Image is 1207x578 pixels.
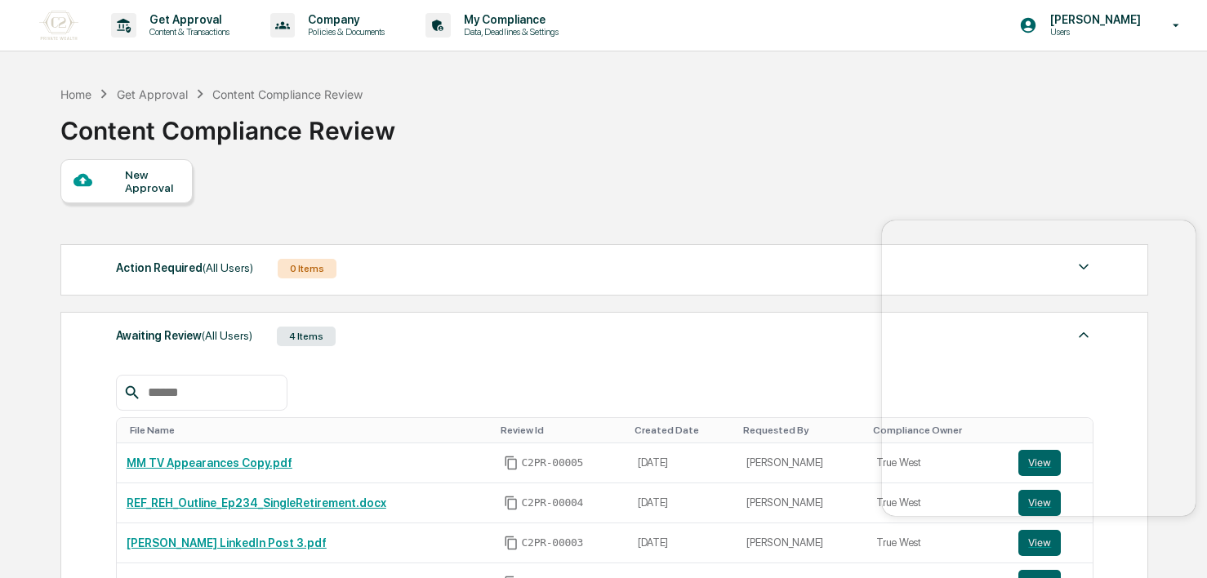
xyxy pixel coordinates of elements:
iframe: Customer support window [882,220,1196,516]
div: New Approval [125,168,180,194]
div: Get Approval [117,87,188,101]
img: logo [39,11,78,40]
div: Toggle SortBy [635,425,731,436]
div: Content Compliance Review [60,103,395,145]
td: [DATE] [628,443,737,483]
div: 0 Items [278,259,336,278]
p: Company [295,13,393,26]
span: (All Users) [203,261,253,274]
span: (All Users) [202,329,252,342]
div: 4 Items [277,327,336,346]
a: MM TV Appearances Copy.pdf [127,456,292,469]
td: [PERSON_NAME] [737,523,866,563]
span: C2PR-00005 [522,456,584,469]
div: Toggle SortBy [130,425,488,436]
div: Toggle SortBy [501,425,621,436]
iframe: Open customer support [1155,524,1199,568]
div: Awaiting Review [116,325,252,346]
p: Users [1037,26,1149,38]
p: My Compliance [451,13,567,26]
span: Copy Id [504,456,519,470]
div: Home [60,87,91,101]
div: Toggle SortBy [873,425,1002,436]
span: Copy Id [504,496,519,510]
span: C2PR-00004 [522,496,584,509]
div: Content Compliance Review [212,87,363,101]
td: [DATE] [628,523,737,563]
td: [PERSON_NAME] [737,443,866,483]
span: C2PR-00003 [522,536,584,549]
a: REF_REH_Outline_Ep234_SingleRetirement.docx [127,496,386,509]
div: Action Required [116,257,253,278]
span: Copy Id [504,536,519,550]
p: Policies & Documents [295,26,393,38]
td: [PERSON_NAME] [737,483,866,523]
td: True West [866,523,1009,563]
p: [PERSON_NAME] [1037,13,1149,26]
td: True West [866,443,1009,483]
td: [DATE] [628,483,737,523]
div: Toggle SortBy [743,425,860,436]
a: View [1018,530,1083,556]
button: View [1018,530,1061,556]
p: Content & Transactions [136,26,238,38]
td: True West [866,483,1009,523]
p: Get Approval [136,13,238,26]
p: Data, Deadlines & Settings [451,26,567,38]
a: [PERSON_NAME] LinkedIn Post 3.pdf [127,536,327,549]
